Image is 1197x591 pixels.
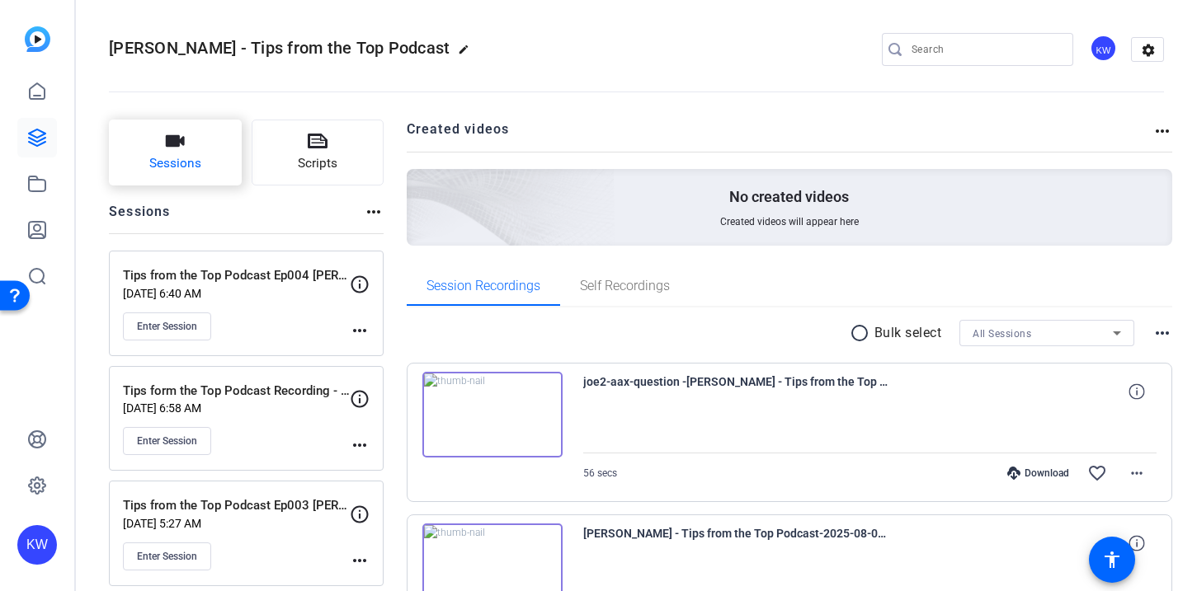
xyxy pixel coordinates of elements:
[222,6,615,364] img: Creted videos background
[123,266,350,285] p: Tips from the Top Podcast Ep004 [PERSON_NAME]-Pyos
[298,154,337,173] span: Scripts
[123,287,350,300] p: [DATE] 6:40 AM
[123,427,211,455] button: Enter Session
[123,517,350,530] p: [DATE] 5:27 AM
[123,542,211,570] button: Enter Session
[109,120,242,185] button: Sessions
[583,467,617,479] span: 56 secs
[1090,35,1117,62] div: KW
[1087,463,1107,483] mat-icon: favorite_border
[123,312,211,340] button: Enter Session
[109,202,171,233] h2: Sessions
[123,382,350,401] p: Tips form the Top Podcast Recording - [PERSON_NAME]
[422,372,563,457] img: thumb-nail
[973,328,1031,340] span: All Sessions
[729,187,849,207] p: No created videos
[137,320,197,333] span: Enter Session
[350,435,370,455] mat-icon: more_horiz
[123,401,350,415] p: [DATE] 6:58 AM
[109,38,450,58] span: [PERSON_NAME] - Tips from the Top Podcast
[407,120,1153,152] h2: Created videos
[874,323,942,343] p: Bulk select
[1132,38,1165,63] mat-icon: settings
[583,372,888,411] span: joe2-aax-question -[PERSON_NAME] - Tips from the Top Podcast-2025-08-08-10-46-27-779-0
[137,550,197,563] span: Enter Session
[137,434,197,448] span: Enter Session
[720,215,859,228] span: Created videos will appear here
[1090,35,1119,63] ngx-avatar: Kyle Wilson
[999,467,1077,480] div: Download
[1127,463,1147,483] mat-icon: more_horiz
[426,279,540,293] span: Session Recordings
[912,40,1060,59] input: Search
[25,26,50,52] img: blue-gradient.svg
[850,323,874,343] mat-icon: radio_button_unchecked
[458,44,478,63] mat-icon: edit
[1152,121,1172,141] mat-icon: more_horiz
[364,202,384,222] mat-icon: more_horiz
[17,525,57,565] div: KW
[350,551,370,570] mat-icon: more_horiz
[123,496,350,515] p: Tips from the Top Podcast Ep003 [PERSON_NAME]
[583,523,888,563] span: [PERSON_NAME] - Tips from the Top Podcast-2025-08-08-10-07-18-664-1
[350,321,370,340] mat-icon: more_horiz
[1152,323,1172,343] mat-icon: more_horiz
[580,279,670,293] span: Self Recordings
[252,120,384,185] button: Scripts
[1102,550,1122,570] mat-icon: accessibility
[149,154,201,173] span: Sessions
